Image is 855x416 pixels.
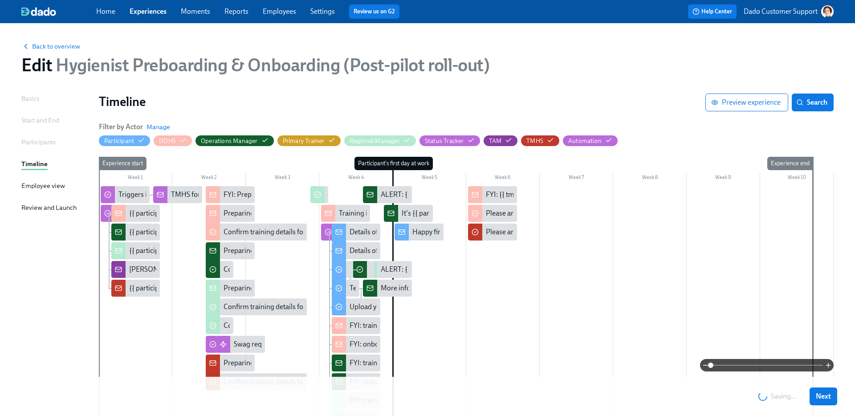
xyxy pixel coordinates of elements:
div: Please arrange 30-60-90 day check-ins for {{ participant.fullName }} [468,224,517,241]
div: Triggers if TMHS terms [101,186,150,203]
div: Preparing for {{ participant.fullName }}'s start ({{ participant.startDate | MM/DD/YYYY }}, {{ pa... [206,280,255,297]
button: Help Center [688,4,737,19]
div: ALERT: {{ participant.fullName }} is scheduled to start on {{ participant.startDate | MM/DD }} an... [363,261,412,278]
div: FYI: Preparing for {{ participant.fullName }}'s start ({{ participant.startDate | MM/DD/YYYY }}, ... [206,186,255,203]
div: Hide Automation [568,137,602,145]
button: TAM [484,135,518,146]
div: Hide TAM [489,137,502,145]
div: FYI: onboarding details sent to new Hygiene Assistant {{ participant.fullName }} ({{ participant.... [332,373,381,390]
div: Employee view [21,181,65,191]
div: Please arrange 30-60-90 day check-ins for {{ participant.fullName }} [486,208,693,218]
div: Preparing for {{ participant.fullName }}'s start ({{ participant.startDate | MM/DD/YYYY }}, {{ pa... [224,283,598,293]
div: Confirm training details for {{ participant.fullName }} [206,298,307,315]
button: Regional Manager [344,135,416,146]
div: Confirm training details for {{ participant.fullName }} [224,302,384,312]
div: Hide Status Tracker [425,137,464,145]
div: Preparing for {{ participant.fullName }}'s start ({{ participant.startDate | MM/DD/YYYY }}, {{ pa... [206,205,255,222]
h6: Filter by Actor [99,122,143,132]
div: Experience end [767,157,813,170]
div: FYI: training details sent to new Hygienist {{ participant.fullName }} ({{ participant.locationCo... [350,321,788,330]
div: FYI: {{ tmhs.fullName }} has been asked to book 90 day check-in for you & new Hygienist {{ partic... [468,186,517,203]
div: {{ participant.fullName }} ({{ participant.locationCompany }}) has cleared their background check [129,246,422,256]
div: Tell us more about you! [332,280,360,297]
a: Moments [181,7,210,16]
div: Week 7 [540,173,613,184]
a: Settings [310,7,335,16]
div: More information about {{ participant.fullName }} [363,280,412,297]
div: FYI: training details sent to new Hygienist {{ participant.fullName }} ({{ participant.locationCo... [332,317,381,334]
div: Week 6 [466,173,540,184]
div: It's {{ participant.fullName }}'s first day [DATE] [384,205,433,222]
div: Participants [21,137,56,147]
div: It's {{ participant.fullName }}'s first day [DATE] [402,208,542,218]
div: Participant's first day at work [354,157,433,170]
div: ALERT: {{ participant.fullName }} is scheduled to start on {{ participant.startDate | MM/DD }} an... [381,265,806,274]
div: Confirm office location for {{ participant.fullName }}'s new hire kit [224,265,423,274]
div: FYI: training details sent to new Hygienist {{ participant.fullName }} (starting {{ participant.s... [350,358,708,368]
img: AATXAJw-nxTkv1ws5kLOi-TQIsf862R-bs_0p3UQSuGH=s96-c [821,5,834,18]
span: Hygienist Preboarding & Onboarding (Post-pilot roll-out) [52,54,489,76]
div: Confirm office location for {{ participant.fullName }}'s new hire kit [224,321,423,330]
div: Upload your [MEDICAL_DATA] (BLS) certificate [350,302,493,312]
div: Week 8 [613,173,687,184]
div: Details of your onboarding at [GEOGRAPHIC_DATA] [332,242,381,259]
div: [PERSON_NAME], RM & TMHS notified about {{ participant.fullName }} passing background check [129,265,429,274]
div: Timeline [21,159,48,169]
div: Happy first day! [412,227,460,237]
div: Review and Launch [21,203,77,212]
div: {{ participant.fullName }} ({{ participant.locationCompany }}) has cleared their background check [111,205,160,222]
span: Search [798,98,827,107]
div: FYI: Preparing for {{ participant.fullName }}'s start ({{ participant.startDate | MM/DD/YYYY }}, ... [224,190,611,200]
button: Review us on G2 [349,4,399,19]
button: Dado Customer Support [744,5,834,18]
div: Triggers if TMHS terms [118,190,189,200]
span: Help Center [692,7,732,16]
button: Preview experience [705,94,788,111]
div: FYI: onboarding details sent to new Hygiene Assistant {{ participant.fullName }} ({{ participant.... [332,336,381,353]
div: Swag request [216,336,265,353]
div: ALERT: {{ participant.fullName }} is scheduled to start on {{ participant.startDate | MM/DD }} an... [363,186,412,203]
div: [PERSON_NAME], RM & TMHS notified about {{ participant.fullName }} passing background check [111,261,160,278]
div: Hide TMHS [526,137,543,145]
div: Preparing for {{ participant.fullName }}'s start ({{ participant.startDate | MM/DD/YYYY }}) [206,242,255,259]
div: Training info not yet provided for {{ participant.fullName }} ({{ participant.startDate | MM/DD/Y... [321,205,370,222]
div: ALERT: {{ participant.fullName }} is scheduled to start on {{ participant.startDate | MM/DD }} an... [381,190,806,200]
button: Primary Trainer [277,135,341,146]
div: Confirm training details for {{ participant.fullName }} [206,224,307,241]
button: Status Tracker [419,135,480,146]
div: Hide DDHS [159,137,176,145]
div: Happy first day! [395,224,444,241]
div: Please arrange 30-60-90 day check-ins for {{ participant.fullName }} [486,227,693,237]
div: Basics [21,94,39,103]
div: Week 3 [246,173,319,184]
div: Details of your training at [GEOGRAPHIC_DATA] [350,227,497,237]
a: Employees [263,7,296,16]
a: Experiences [130,7,167,16]
div: More information about {{ participant.fullName }} [381,283,532,293]
div: Training info not yet provided for {{ participant.fullName }} ({{ participant.startDate | MM/DD/Y... [339,208,751,218]
div: Week 5 [393,173,466,184]
div: Tell us more about you! [350,283,420,293]
div: {{ participant.fullName }} ({{ participant.role }}) has cleared their background check [129,227,380,237]
button: Automation [563,135,618,146]
p: Dado Customer Support [744,7,818,16]
div: Preparing for {{ participant.fullName }}'s start ({{ participant.startDate | MM/DD/YYYY }}, {{ pa... [206,355,255,371]
button: Search [792,94,834,111]
div: Details of your onboarding at [GEOGRAPHIC_DATA] [350,246,509,256]
div: Upload your [MEDICAL_DATA] (BLS) certificate [332,298,381,315]
div: Start and End [21,115,59,125]
button: Manage [147,122,170,131]
div: Week 10 [760,173,834,184]
h1: Edit [21,54,490,76]
div: Hide Regional Manager [350,137,400,145]
div: {{ participant.fullName }} ({{ participant.locationCompany }}) has cleared their background check [111,242,160,259]
div: Please arrange 30-60-90 day check-ins for {{ participant.fullName }} [468,205,517,222]
button: Operations Manager [195,135,274,146]
div: {{ participant.fullName }} ({{ participant.locationCompany }}) has cleared their background check [129,208,422,218]
div: Preparing for {{ participant.fullName }}'s start ({{ participant.startDate | MM/DD/YYYY }}) [224,246,493,256]
div: Confirm training details for {{ participant.fullName }} [224,227,384,237]
span: Next [816,392,831,401]
div: FYI: training details sent to new Hygienist {{ participant.fullName }} (starting {{ participant.s... [332,355,381,371]
a: Reports [224,7,248,16]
